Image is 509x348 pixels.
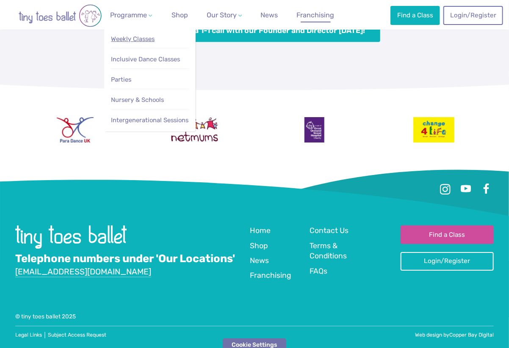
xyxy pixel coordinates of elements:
img: Para Dance UK [57,117,93,142]
a: Franchising [250,270,291,282]
a: Home [250,225,271,237]
span: Our Story [207,11,237,19]
span: Intergenerational Sessions [111,116,188,124]
span: News [260,11,278,19]
span: Nursery & Schools [111,96,164,104]
a: Find a Class [390,6,440,25]
div: Web design by [254,332,494,339]
a: Why not book a 1-1 call with our Founder and Director [DATE]! [129,20,380,42]
a: Facebook [479,181,494,197]
a: Login/Register [443,6,503,25]
a: Telephone numbers under 'Our Locations' [15,252,235,266]
a: Legal Links [15,332,42,338]
span: Inclusive Dance Classes [111,55,180,63]
a: Nursery & Schools [111,92,189,108]
a: Go to home page [15,242,127,250]
a: Inclusive Dance Classes [111,52,189,67]
span: Terms & Conditions [310,241,347,260]
a: Instagram [438,181,453,197]
span: Shop [250,241,268,250]
span: Home [250,226,271,235]
a: Contact Us [310,225,349,237]
span: Contact Us [310,226,349,235]
a: News [257,7,281,24]
span: News [250,256,269,265]
a: Our Story [203,7,246,24]
a: Login/Register [401,252,494,271]
a: Parties [111,72,189,88]
span: Franchising [297,11,335,19]
span: FAQs [310,267,328,275]
a: Copper Bay Digital [449,332,494,338]
a: Terms & Conditions [310,241,362,262]
a: Subject Access Request [48,332,106,338]
span: Franchising [250,271,291,279]
a: Weekly Classes [111,31,189,47]
img: tiny toes ballet [15,225,127,248]
a: Programme [107,7,156,24]
div: © tiny toes ballet 2025 [15,312,494,321]
a: [EMAIL_ADDRESS][DOMAIN_NAME] [15,267,151,277]
a: News [250,255,269,267]
a: Franchising [293,7,338,24]
span: Weekly Classes [111,35,155,43]
a: FAQs [310,266,328,277]
span: Parties [111,76,131,83]
a: Youtube [458,181,473,197]
a: Intergenerational Sessions [111,112,189,128]
a: Find a Class [401,225,494,244]
a: Shop [250,241,268,252]
span: Programme [110,11,147,19]
img: tiny toes ballet [9,4,111,27]
span: Shop [172,11,188,19]
a: Shop [169,7,192,24]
